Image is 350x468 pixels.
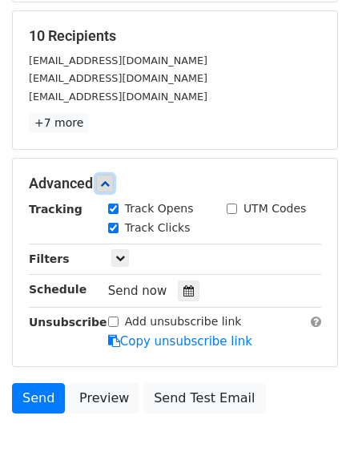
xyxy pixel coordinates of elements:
[143,383,265,414] a: Send Test Email
[29,27,321,45] h5: 10 Recipients
[108,284,167,298] span: Send now
[69,383,139,414] a: Preview
[243,200,306,217] label: UTM Codes
[29,252,70,265] strong: Filters
[12,383,65,414] a: Send
[29,72,207,84] small: [EMAIL_ADDRESS][DOMAIN_NAME]
[29,113,89,133] a: +7 more
[125,220,191,236] label: Track Clicks
[29,91,207,103] small: [EMAIL_ADDRESS][DOMAIN_NAME]
[29,283,86,296] strong: Schedule
[29,203,82,216] strong: Tracking
[29,175,321,192] h5: Advanced
[29,316,107,329] strong: Unsubscribe
[108,334,252,349] a: Copy unsubscribe link
[29,54,207,67] small: [EMAIL_ADDRESS][DOMAIN_NAME]
[125,200,194,217] label: Track Opens
[270,391,350,468] iframe: Chat Widget
[125,313,242,330] label: Add unsubscribe link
